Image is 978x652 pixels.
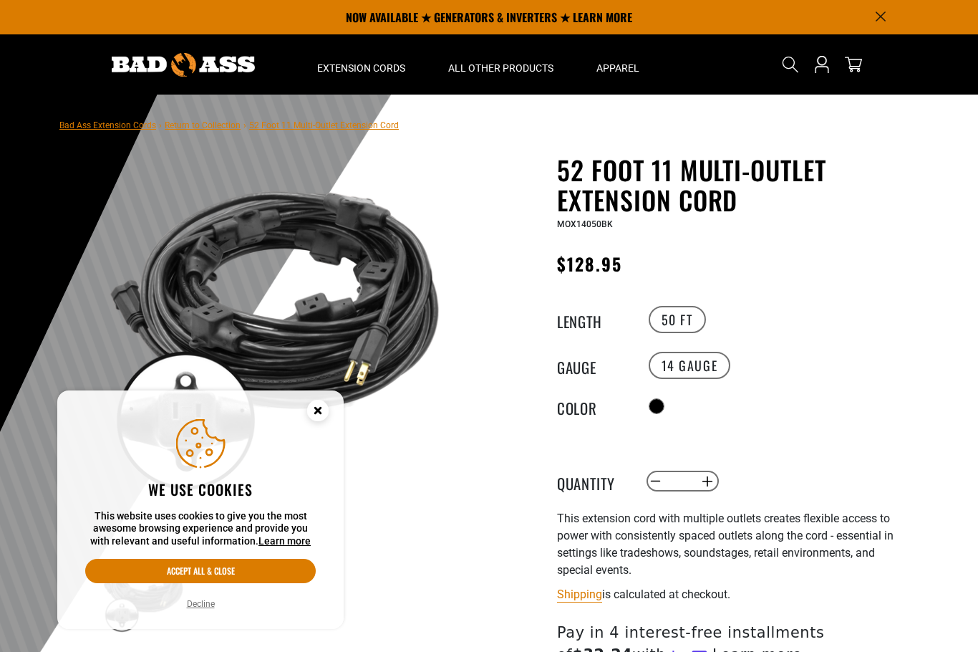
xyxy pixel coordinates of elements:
[557,397,629,416] legend: Color
[165,120,241,130] a: Return to Collection
[249,120,399,130] span: 52 Foot 11 Multi-Outlet Extension Cord
[427,34,575,95] summary: All Other Products
[596,62,639,75] span: Apparel
[557,251,623,277] span: $128.95
[557,155,908,215] h1: 52 Foot 11 Multi-Outlet Extension Cord
[59,120,156,130] a: Bad Ass Extension Cords
[779,53,802,76] summary: Search
[102,158,447,503] img: black
[448,62,553,75] span: All Other Products
[557,356,629,375] legend: Gauge
[85,510,316,548] p: This website uses cookies to give you the most awesome browsing experience and provide you with r...
[112,53,255,77] img: Bad Ass Extension Cords
[557,585,908,604] div: is calculated at checkout.
[649,306,706,333] label: 50 FT
[57,390,344,630] aside: Cookie Consent
[557,219,613,229] span: MOX14050BK
[243,120,246,130] span: ›
[317,62,405,75] span: Extension Cords
[575,34,661,95] summary: Apparel
[258,535,311,547] a: Learn more
[183,597,219,611] button: Decline
[649,352,731,379] label: 14 Gauge
[557,472,629,491] label: Quantity
[59,116,399,133] nav: breadcrumbs
[85,480,316,499] h2: We use cookies
[557,512,894,577] span: This extension cord with multiple outlets creates flexible access to power with consistently spac...
[296,34,427,95] summary: Extension Cords
[159,120,162,130] span: ›
[85,559,316,583] button: Accept all & close
[557,310,629,329] legend: Length
[557,588,602,601] a: Shipping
